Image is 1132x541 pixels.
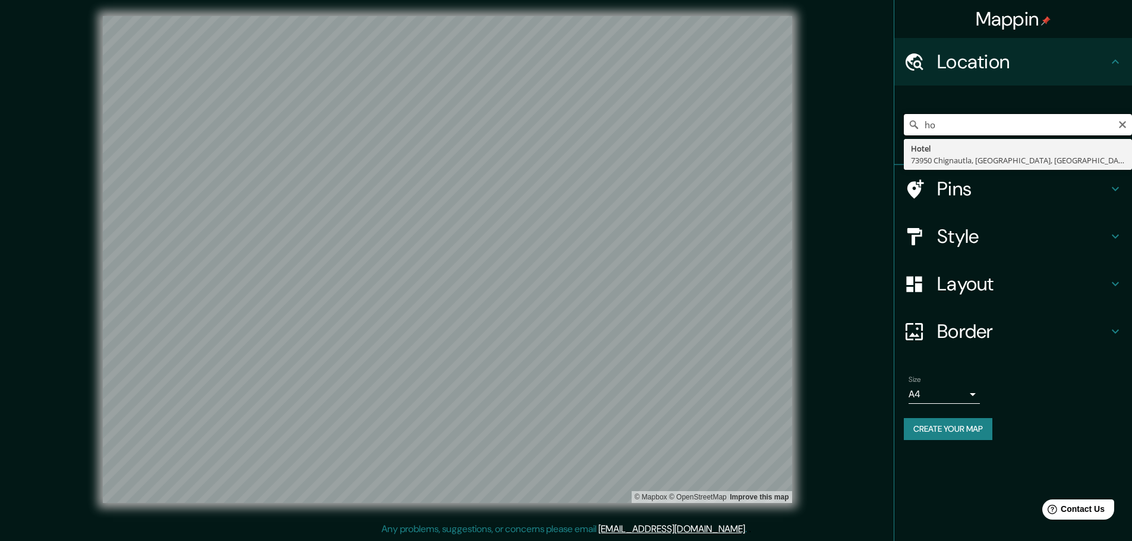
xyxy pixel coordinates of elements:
a: OpenStreetMap [669,493,727,501]
button: Clear [1118,118,1127,129]
h4: Location [937,50,1108,74]
img: pin-icon.png [1041,16,1051,26]
label: Size [909,375,921,385]
a: [EMAIL_ADDRESS][DOMAIN_NAME] [598,523,745,535]
div: Style [894,213,1132,260]
div: Layout [894,260,1132,308]
div: Location [894,38,1132,86]
h4: Layout [937,272,1108,296]
h4: Border [937,319,1108,343]
h4: Style [937,224,1108,248]
div: Border [894,308,1132,355]
input: Pick your city or area [904,114,1132,135]
canvas: Map [103,16,792,503]
div: Hotel [911,143,1125,154]
h4: Mappin [976,7,1051,31]
button: Create your map [904,418,992,440]
h4: Pins [937,177,1108,201]
iframe: Help widget launcher [1026,495,1119,528]
div: Pins [894,165,1132,213]
a: Map feedback [730,493,789,501]
div: A4 [909,385,980,404]
div: . [747,522,749,536]
p: Any problems, suggestions, or concerns please email . [381,522,747,536]
div: . [749,522,751,536]
div: 73950 Chignautla, [GEOGRAPHIC_DATA], [GEOGRAPHIC_DATA] [911,154,1125,166]
a: Mapbox [635,493,667,501]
